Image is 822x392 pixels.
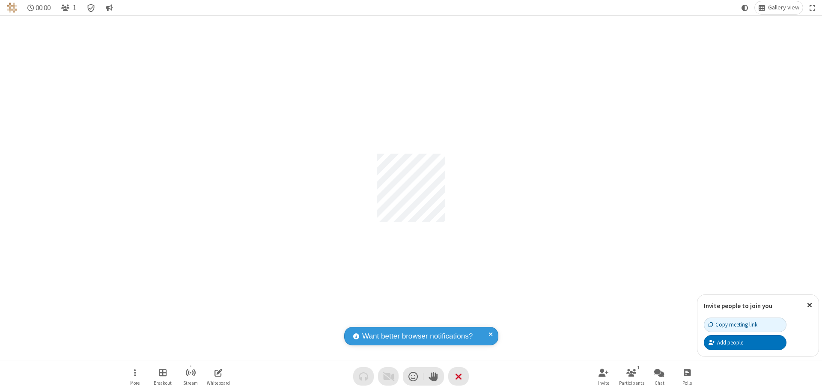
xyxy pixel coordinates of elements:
[102,1,116,14] button: Conversation
[403,367,423,386] button: Send a reaction
[353,367,374,386] button: Audio problem - check your Internet connection or call by phone
[154,380,172,386] span: Breakout
[362,331,473,342] span: Want better browser notifications?
[591,364,616,389] button: Invite participants (⌘+Shift+I)
[598,380,609,386] span: Invite
[704,318,786,332] button: Copy meeting link
[635,364,642,371] div: 1
[207,380,230,386] span: Whiteboard
[646,364,672,389] button: Open chat
[682,380,692,386] span: Polls
[83,1,99,14] div: Meeting details Encryption enabled
[806,1,819,14] button: Fullscreen
[73,4,76,12] span: 1
[24,1,54,14] div: Timer
[655,380,664,386] span: Chat
[183,380,198,386] span: Stream
[122,364,148,389] button: Open menu
[704,302,772,310] label: Invite people to join you
[57,1,80,14] button: Open participant list
[378,367,399,386] button: Video
[7,3,17,13] img: QA Selenium DO NOT DELETE OR CHANGE
[150,364,176,389] button: Manage Breakout Rooms
[178,364,203,389] button: Start streaming
[674,364,700,389] button: Open poll
[619,364,644,389] button: Open participant list
[755,1,803,14] button: Change layout
[130,380,140,386] span: More
[709,321,757,329] div: Copy meeting link
[205,364,231,389] button: Open shared whiteboard
[801,295,819,316] button: Close popover
[448,367,469,386] button: End or leave meeting
[619,380,644,386] span: Participants
[768,4,799,11] span: Gallery view
[423,367,444,386] button: Raise hand
[704,335,786,350] button: Add people
[738,1,752,14] button: Using system theme
[36,4,51,12] span: 00:00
